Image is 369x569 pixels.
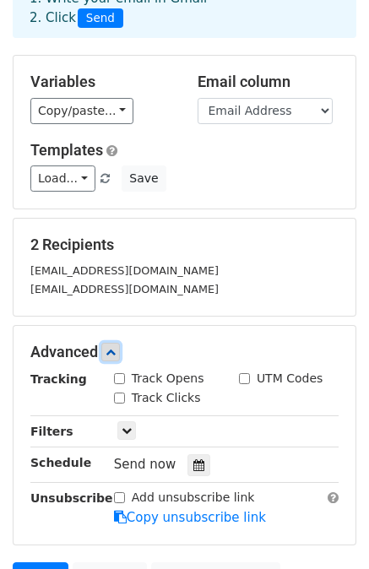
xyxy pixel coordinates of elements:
a: Templates [30,141,103,159]
a: Copy unsubscribe link [114,510,266,525]
strong: Tracking [30,372,87,386]
small: [EMAIL_ADDRESS][DOMAIN_NAME] [30,283,219,295]
strong: Filters [30,425,73,438]
span: Send [78,8,123,29]
label: UTM Codes [257,370,323,387]
label: Track Opens [132,370,204,387]
span: Send now [114,457,176,472]
label: Add unsubscribe link [132,489,255,507]
h5: Email column [198,73,339,91]
label: Track Clicks [132,389,201,407]
a: Load... [30,165,95,192]
h5: Advanced [30,343,339,361]
strong: Schedule [30,456,91,469]
button: Save [122,165,166,192]
strong: Unsubscribe [30,491,113,505]
iframe: Chat Widget [285,488,369,569]
h5: Variables [30,73,172,91]
small: [EMAIL_ADDRESS][DOMAIN_NAME] [30,264,219,277]
h5: 2 Recipients [30,236,339,254]
a: Copy/paste... [30,98,133,124]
